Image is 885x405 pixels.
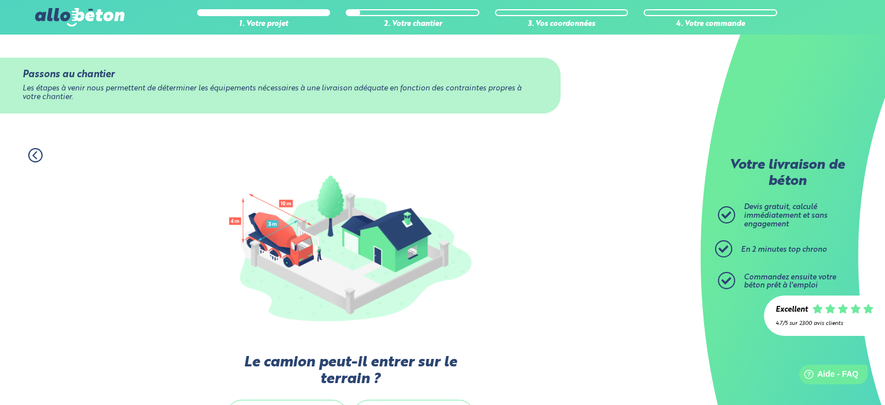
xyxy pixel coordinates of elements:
div: 4. Votre commande [644,20,777,29]
span: Commandez ensuite votre béton prêt à l'emploi [744,274,836,290]
img: allobéton [35,8,124,27]
div: 4.7/5 sur 2300 avis clients [776,320,873,327]
div: 1. Votre projet [197,20,331,29]
div: 3. Vos coordonnées [495,20,629,29]
div: Excellent [776,306,808,315]
div: 2. Votre chantier [346,20,479,29]
span: Devis gratuit, calculé immédiatement et sans engagement [744,203,827,228]
iframe: Help widget launcher [782,360,872,392]
span: En 2 minutes top chrono [741,246,827,253]
label: Le camion peut-il entrer sur le terrain ? [224,354,477,388]
div: Passons au chantier [22,69,538,80]
p: Votre livraison de béton [721,158,853,190]
div: Les étapes à venir nous permettent de déterminer les équipements nécessaires à une livraison adéq... [22,85,538,101]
